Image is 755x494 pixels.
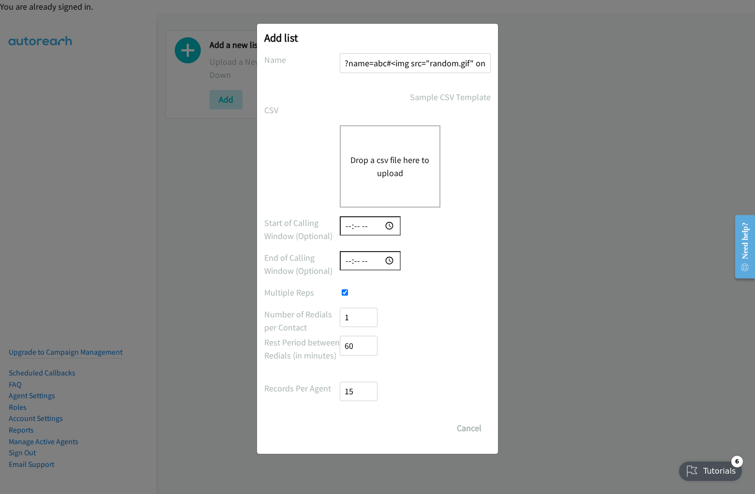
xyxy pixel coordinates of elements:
a: Sample CSV Template [410,90,491,104]
label: Name [264,53,340,66]
label: Rest Period between Redials (in minutes) [264,336,340,362]
label: Multiple Reps [264,286,340,299]
label: End of Calling Window (Optional) [264,251,340,277]
button: Drop a csv file here to upload [350,153,430,180]
button: Cancel [448,419,491,438]
label: CSV [264,104,340,117]
label: Records Per Agent [264,382,340,395]
iframe: Checklist [673,452,748,487]
h2: Add list [264,31,491,45]
iframe: Resource Center [727,211,755,282]
label: Number of Redials per Contact [264,308,340,334]
label: Start of Calling Window (Optional) [264,216,340,242]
